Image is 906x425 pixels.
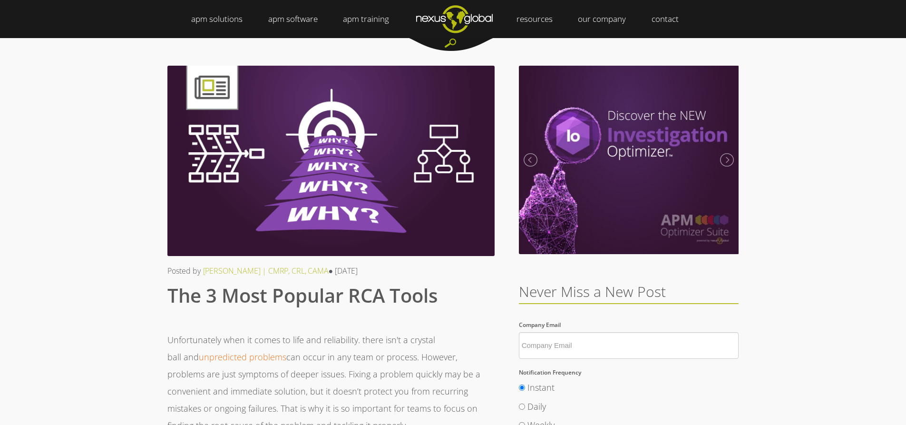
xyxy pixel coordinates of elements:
[519,404,525,410] input: Daily
[167,282,438,308] span: The 3 Most Popular RCA Tools
[167,266,201,276] span: Posted by
[519,66,739,254] img: Meet the New Investigation Optimizer | September 2020
[203,266,329,276] a: [PERSON_NAME] | CMRP, CRL, CAMA
[519,385,525,391] input: Instant
[519,282,666,301] span: Never Miss a New Post
[527,401,546,412] span: Daily
[329,266,358,276] span: ● [DATE]
[519,321,561,329] span: Company Email
[527,382,555,393] span: Instant
[519,332,739,359] input: Company Email
[199,351,286,363] a: unpredicted problems
[519,368,581,376] span: Notification Frequency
